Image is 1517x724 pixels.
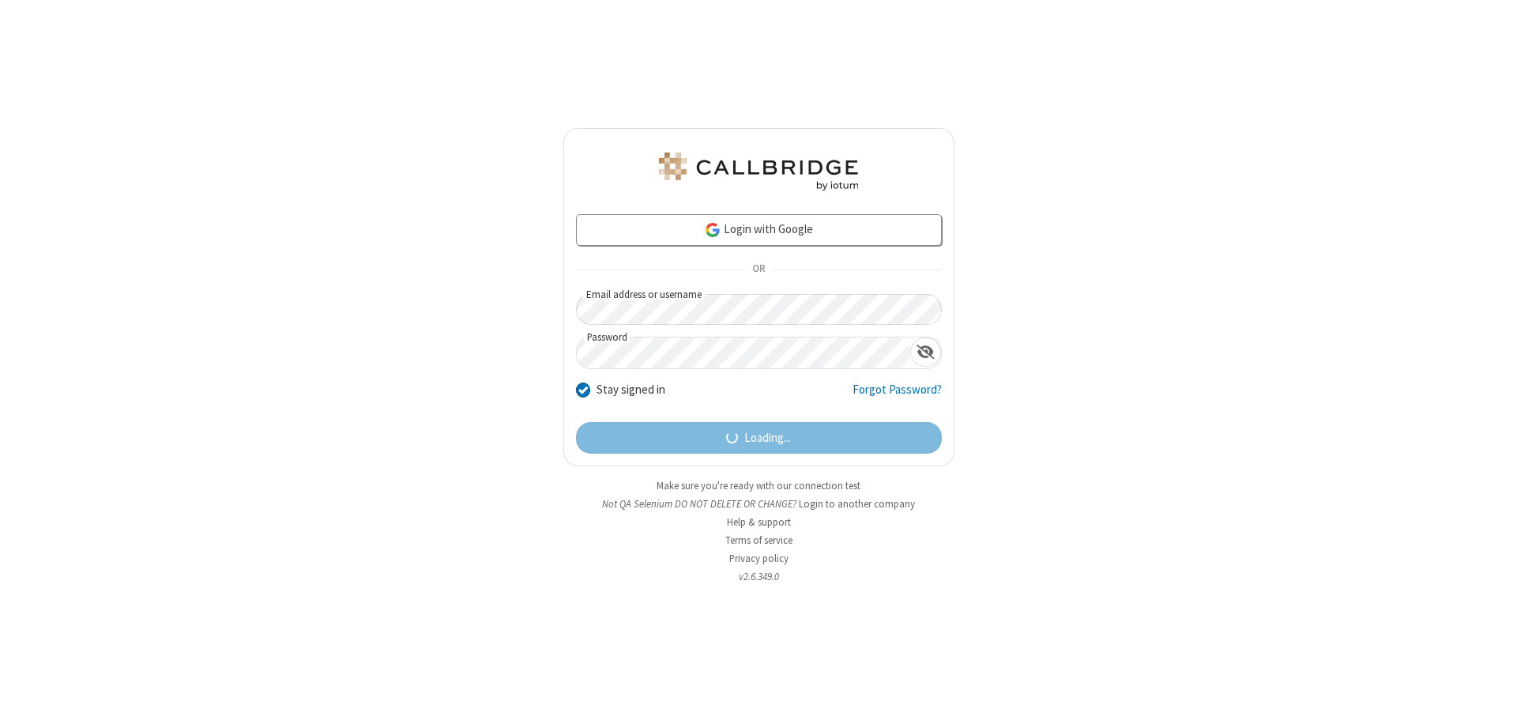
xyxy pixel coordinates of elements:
input: Password [577,337,910,368]
li: Not QA Selenium DO NOT DELETE OR CHANGE? [563,496,954,511]
div: Show password [910,337,941,367]
a: Privacy policy [729,552,789,565]
a: Forgot Password? [853,381,942,411]
li: v2.6.349.0 [563,569,954,584]
iframe: Chat [1477,683,1505,713]
input: Email address or username [576,294,942,325]
a: Make sure you're ready with our connection test [657,479,860,492]
a: Login with Google [576,214,942,246]
img: google-icon.png [704,221,721,239]
span: OR [746,259,771,281]
a: Help & support [727,515,791,529]
label: Stay signed in [597,381,665,399]
button: Loading... [576,422,942,454]
img: QA Selenium DO NOT DELETE OR CHANGE [656,153,861,190]
a: Terms of service [725,534,792,547]
button: Login to another company [799,496,915,511]
span: Loading... [744,429,791,447]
